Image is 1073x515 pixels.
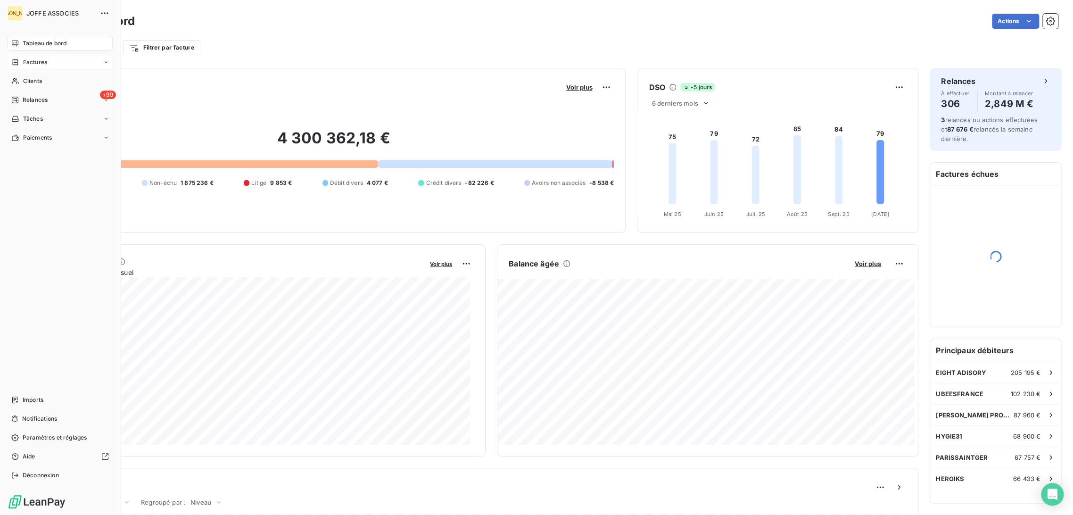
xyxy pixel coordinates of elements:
[181,179,214,187] span: 1 875 236 €
[8,494,66,509] img: Logo LeanPay
[8,449,113,464] a: Aide
[930,163,1061,185] h6: Factures échues
[1013,432,1040,440] span: 68 900 €
[936,475,964,482] span: HEROIKS
[936,411,1014,419] span: [PERSON_NAME] PROCTER
[23,115,43,123] span: Tâches
[930,339,1061,362] h6: Principaux débiteurs
[871,210,889,217] tspan: [DATE]
[26,9,94,17] span: JOFFE ASSOCIES
[704,210,724,217] tspan: Juin 25
[941,91,969,96] span: À effectuer
[563,83,595,91] button: Voir plus
[465,179,494,187] span: -82 226 €
[23,77,42,85] span: Clients
[53,267,423,277] span: Chiffre d'affaires mensuel
[427,259,455,268] button: Voir plus
[1041,483,1064,506] div: Open Intercom Messenger
[22,415,57,423] span: Notifications
[1015,454,1040,461] span: 67 757 €
[992,14,1039,29] button: Actions
[23,452,35,461] span: Aide
[855,260,881,267] span: Voir plus
[149,179,177,187] span: Non-échu
[852,259,884,268] button: Voir plus
[509,258,559,269] h6: Balance âgée
[652,100,698,107] span: 6 derniers mois
[936,432,962,440] span: HYGIE31
[936,454,988,461] span: PARISSAINTGER
[566,83,592,91] span: Voir plus
[100,91,116,99] span: +99
[123,40,200,55] button: Filtrer par facture
[589,179,614,187] span: -8 538 €
[664,210,681,217] tspan: Mai 25
[936,369,986,376] span: EIGHT ADISORY
[251,179,266,187] span: Litige
[1013,475,1040,482] span: 66 433 €
[23,39,66,48] span: Tableau de bord
[426,179,461,187] span: Crédit divers
[23,133,52,142] span: Paiements
[23,471,59,480] span: Déconnexion
[23,96,48,104] span: Relances
[430,261,452,267] span: Voir plus
[828,210,849,217] tspan: Sept. 25
[787,210,808,217] tspan: Août 25
[23,58,47,66] span: Factures
[23,396,43,404] span: Imports
[23,433,87,442] span: Paramètres et réglages
[53,129,614,157] h2: 4 300 362,18 €
[941,96,969,111] h4: 306
[532,179,586,187] span: Avoirs non associés
[941,116,945,124] span: 3
[270,179,292,187] span: 9 853 €
[1011,369,1040,376] span: 205 195 €
[367,179,388,187] span: 4 077 €
[941,75,975,87] h6: Relances
[8,6,23,21] div: [PERSON_NAME]
[190,498,211,506] span: Niveau
[941,116,1038,142] span: relances ou actions effectuées et relancés la semaine dernière.
[746,210,765,217] tspan: Juil. 25
[649,82,665,93] h6: DSO
[1014,411,1040,419] span: 87 960 €
[1011,390,1040,398] span: 102 230 €
[680,83,715,91] span: -5 jours
[330,179,363,187] span: Débit divers
[947,125,973,133] span: 87 676 €
[985,91,1033,96] span: Montant à relancer
[936,390,983,398] span: UBEESFRANCE
[141,498,186,506] span: Regroupé par :
[985,96,1033,111] h4: 2,849 M €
